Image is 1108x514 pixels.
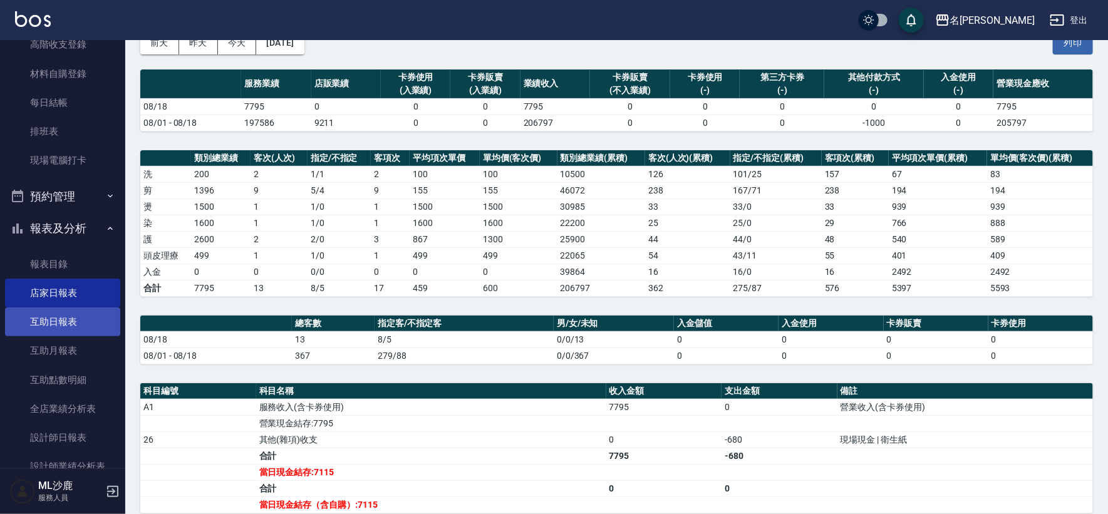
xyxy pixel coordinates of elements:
td: 275/87 [730,280,822,296]
td: 54 [645,247,730,264]
td: 3 [371,231,410,247]
a: 排班表 [5,117,120,146]
table: a dense table [140,150,1093,297]
td: 44 / 0 [730,231,822,247]
h5: ML沙鹿 [38,480,102,492]
td: 0 [722,480,837,496]
td: 08/01 - 08/18 [140,347,292,364]
td: 44 [645,231,730,247]
td: 7795 [606,448,722,464]
td: 洗 [140,166,191,182]
th: 客次(人次) [251,150,307,167]
table: a dense table [140,383,1093,513]
td: 33 / 0 [730,198,822,215]
td: 1 / 0 [308,198,371,215]
td: 206797 [520,115,590,131]
td: 157 [822,166,889,182]
td: 0 [824,98,924,115]
td: 0 [381,98,450,115]
div: (入業績) [384,84,447,97]
div: (-) [927,84,990,97]
div: (-) [673,84,737,97]
td: 576 [822,280,889,296]
th: 單均價(客次價)(累積) [987,150,1093,167]
td: 766 [889,215,987,231]
td: 888 [987,215,1093,231]
td: 0 [606,480,722,496]
th: 入金儲值 [674,316,779,332]
td: 0 [381,115,450,131]
td: 10500 [557,166,645,182]
th: 平均項次單價(累積) [889,150,987,167]
td: 1 [251,215,307,231]
td: 9 [251,182,307,198]
a: 互助點數明細 [5,366,120,394]
a: 互助日報表 [5,307,120,336]
a: 互助月報表 [5,336,120,365]
td: 39864 [557,264,645,280]
td: 1 / 0 [308,247,371,264]
td: 0 [884,331,988,347]
th: 男/女/未知 [554,316,674,332]
td: 08/18 [140,98,241,115]
td: 0 [924,98,993,115]
td: 0 [480,264,557,280]
td: 0 [371,264,410,280]
td: 0 [884,347,988,364]
td: 7795 [606,399,722,415]
td: 499 [410,247,480,264]
td: 1500 [410,198,480,215]
td: 197586 [241,115,311,131]
td: 當日現金結存:7115 [256,464,606,480]
td: 22065 [557,247,645,264]
td: 合計 [256,480,606,496]
td: 1600 [410,215,480,231]
td: 染 [140,215,191,231]
td: 200 [191,166,251,182]
td: 5 / 4 [308,182,371,198]
td: 499 [480,247,557,264]
td: 1600 [191,215,251,231]
td: 167 / 71 [730,182,822,198]
td: 0 [670,98,740,115]
td: 600 [480,280,557,296]
td: 55 [822,247,889,264]
div: 入金使用 [927,71,990,84]
th: 指定/不指定(累積) [730,150,822,167]
td: 8/5 [375,331,554,347]
th: 收入金額 [606,383,722,399]
td: 08/18 [140,331,292,347]
td: 7795 [191,280,251,296]
td: -1000 [824,115,924,131]
td: -680 [722,448,837,464]
td: 0/0/367 [554,347,674,364]
td: 當日現金結存（含自購）:7115 [256,496,606,513]
td: 0 [450,115,520,131]
td: 194 [987,182,1093,198]
td: 0 [779,347,883,364]
th: 支出金額 [722,383,837,399]
td: 0 [590,98,670,115]
td: 194 [889,182,987,198]
td: 238 [645,182,730,198]
table: a dense table [140,316,1093,364]
div: 卡券販賣 [593,71,667,84]
td: 1 [251,247,307,264]
td: 0 [779,331,883,347]
td: 205797 [993,115,1093,131]
th: 業績收入 [520,69,590,99]
td: 7795 [993,98,1093,115]
td: 17 [371,280,410,296]
td: 409 [987,247,1093,264]
th: 店販業績 [311,69,381,99]
td: 1 [371,247,410,264]
td: 0/0/13 [554,331,674,347]
th: 營業現金應收 [993,69,1093,99]
button: save [899,8,924,33]
td: 362 [645,280,730,296]
td: 43 / 11 [730,247,822,264]
td: 5593 [987,280,1093,296]
a: 店家日報表 [5,279,120,307]
div: 第三方卡券 [743,71,821,84]
td: 2492 [987,264,1093,280]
